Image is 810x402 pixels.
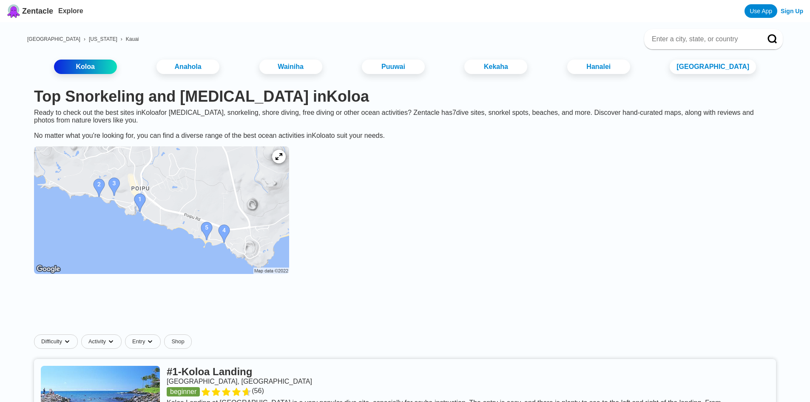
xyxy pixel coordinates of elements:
div: Ready to check out the best sites in Koloa for [MEDICAL_DATA], snorkeling, shore diving, free div... [27,109,783,140]
img: Zentacle logo [7,4,20,18]
h1: Top Snorkeling and [MEDICAL_DATA] in Koloa [34,88,776,105]
span: Entry [132,338,145,345]
button: Difficultydropdown caret [34,334,81,349]
a: Kauai [126,36,139,42]
img: dropdown caret [147,338,153,345]
a: Shop [164,334,191,349]
a: Anahola [156,60,219,74]
a: Zentacle logoZentacle [7,4,53,18]
span: Difficulty [41,338,62,345]
a: Koloa dive site map [27,140,296,282]
input: Enter a city, state, or country [651,35,756,43]
button: Activitydropdown caret [81,334,125,349]
span: Activity [88,338,106,345]
img: Koloa dive site map [34,146,289,274]
a: Puuwai [362,60,425,74]
button: Entrydropdown caret [125,334,164,349]
img: dropdown caret [108,338,114,345]
a: Wainiha [259,60,322,74]
a: [US_STATE] [89,36,117,42]
span: › [84,36,85,42]
a: Sign Up [781,8,803,14]
a: Explore [58,7,83,14]
img: dropdown caret [64,338,71,345]
a: Hanalei [567,60,630,74]
a: Koloa [54,60,117,74]
span: › [121,36,122,42]
a: [GEOGRAPHIC_DATA] [27,36,80,42]
a: Use App [745,4,777,18]
a: Kekaha [464,60,527,74]
span: Zentacle [22,7,53,16]
a: [GEOGRAPHIC_DATA] [670,60,756,74]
